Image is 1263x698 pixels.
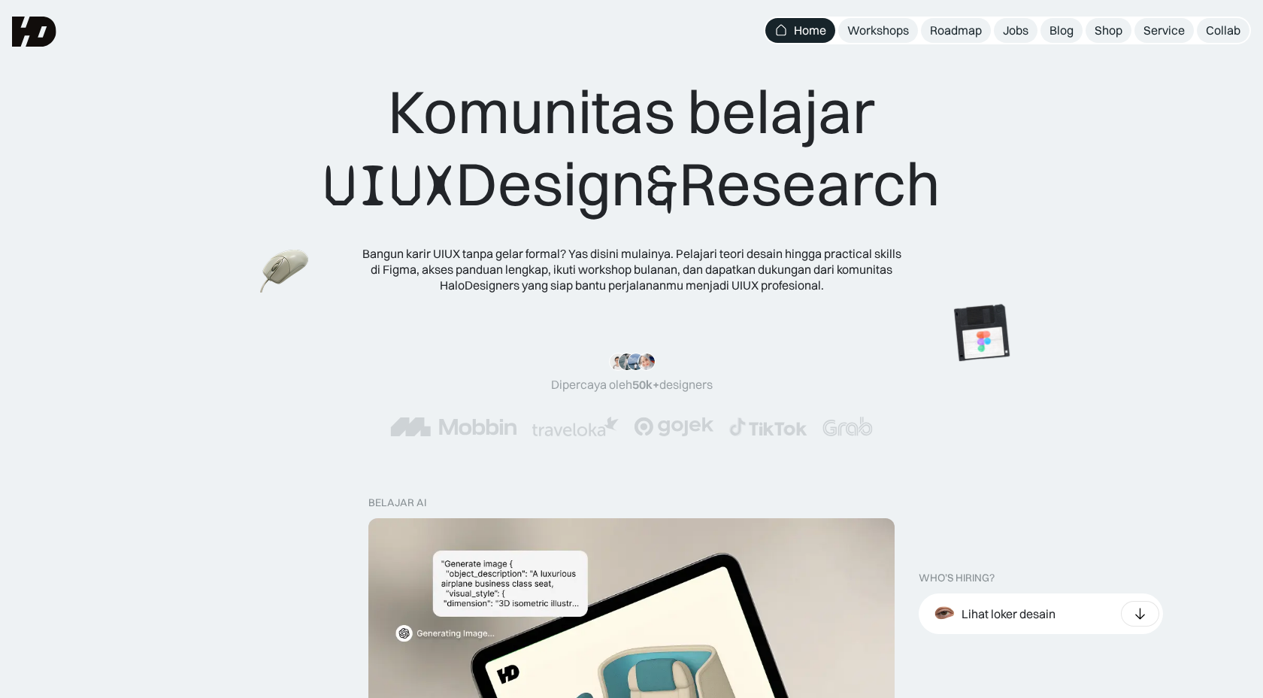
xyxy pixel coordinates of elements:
[838,18,918,43] a: Workshops
[1086,18,1131,43] a: Shop
[646,150,679,222] span: &
[323,75,940,222] div: Komunitas belajar Design Research
[765,18,835,43] a: Home
[962,606,1056,622] div: Lihat loker desain
[1095,23,1122,38] div: Shop
[1049,23,1074,38] div: Blog
[994,18,1037,43] a: Jobs
[1003,23,1028,38] div: Jobs
[847,23,909,38] div: Workshops
[632,377,659,392] span: 50k+
[1040,18,1083,43] a: Blog
[919,572,995,584] div: WHO’S HIRING?
[323,150,456,222] span: UIUX
[361,246,902,293] div: Bangun karir UIUX tanpa gelar formal? Yas disini mulainya. Pelajari teori desain hingga practical...
[794,23,826,38] div: Home
[1197,18,1249,43] a: Collab
[1134,18,1194,43] a: Service
[368,496,426,509] div: belajar ai
[921,18,991,43] a: Roadmap
[1143,23,1185,38] div: Service
[1206,23,1240,38] div: Collab
[930,23,982,38] div: Roadmap
[551,377,713,393] div: Dipercaya oleh designers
